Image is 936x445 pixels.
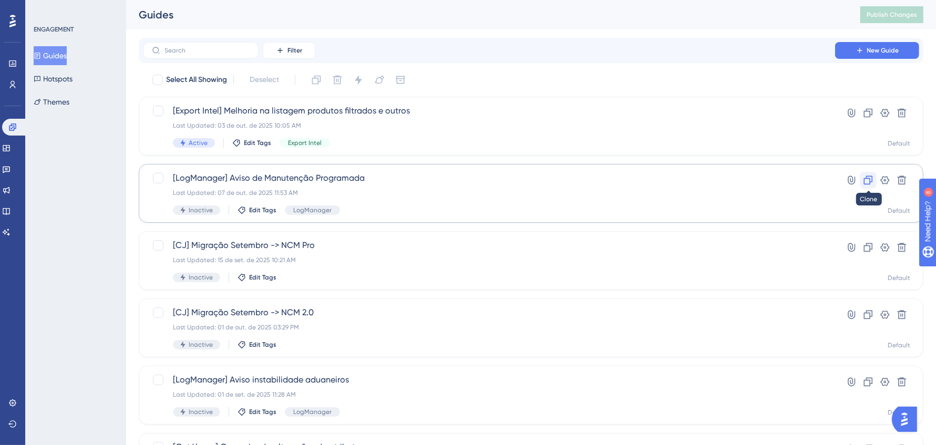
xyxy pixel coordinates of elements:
[835,42,919,59] button: New Guide
[888,139,910,148] div: Default
[34,46,67,65] button: Guides
[173,172,805,184] span: [LogManager] Aviso de Manutenção Programada
[238,408,276,416] button: Edit Tags
[867,11,917,19] span: Publish Changes
[173,189,805,197] div: Last Updated: 07 de out. de 2025 11:53 AM
[238,340,276,349] button: Edit Tags
[173,374,805,386] span: [LogManager] Aviso instabilidade aduaneiros
[173,390,805,399] div: Last Updated: 01 de set. de 2025 11:28 AM
[249,206,276,214] span: Edit Tags
[73,5,76,14] div: 8
[293,408,332,416] span: LogManager
[173,256,805,264] div: Last Updated: 15 de set. de 2025 10:21 AM
[164,47,250,54] input: Search
[189,408,213,416] span: Inactive
[34,25,74,34] div: ENGAGEMENT
[888,274,910,282] div: Default
[888,341,910,349] div: Default
[892,403,923,435] iframe: UserGuiding AI Assistant Launcher
[249,273,276,282] span: Edit Tags
[173,323,805,332] div: Last Updated: 01 de out. de 2025 03:29 PM
[173,121,805,130] div: Last Updated: 03 de out. de 2025 10:05 AM
[860,6,923,23] button: Publish Changes
[263,42,315,59] button: Filter
[34,69,73,88] button: Hotspots
[249,408,276,416] span: Edit Tags
[249,340,276,349] span: Edit Tags
[888,408,910,417] div: Default
[25,3,66,15] span: Need Help?
[250,74,279,86] span: Deselect
[240,70,289,89] button: Deselect
[173,239,805,252] span: [CJ] Migração Setembro -> NCM Pro
[244,139,271,147] span: Edit Tags
[189,273,213,282] span: Inactive
[34,92,69,111] button: Themes
[288,139,322,147] span: Export Intel
[232,139,271,147] button: Edit Tags
[293,206,332,214] span: LogManager
[189,206,213,214] span: Inactive
[238,206,276,214] button: Edit Tags
[189,340,213,349] span: Inactive
[173,306,805,319] span: [CJ] Migração Setembro -> NCM 2.0
[867,46,899,55] span: New Guide
[888,206,910,215] div: Default
[287,46,302,55] span: Filter
[139,7,834,22] div: Guides
[173,105,805,117] span: [Export Intel] Melhoria na listagem produtos filtrados e outros
[166,74,227,86] span: Select All Showing
[238,273,276,282] button: Edit Tags
[189,139,208,147] span: Active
